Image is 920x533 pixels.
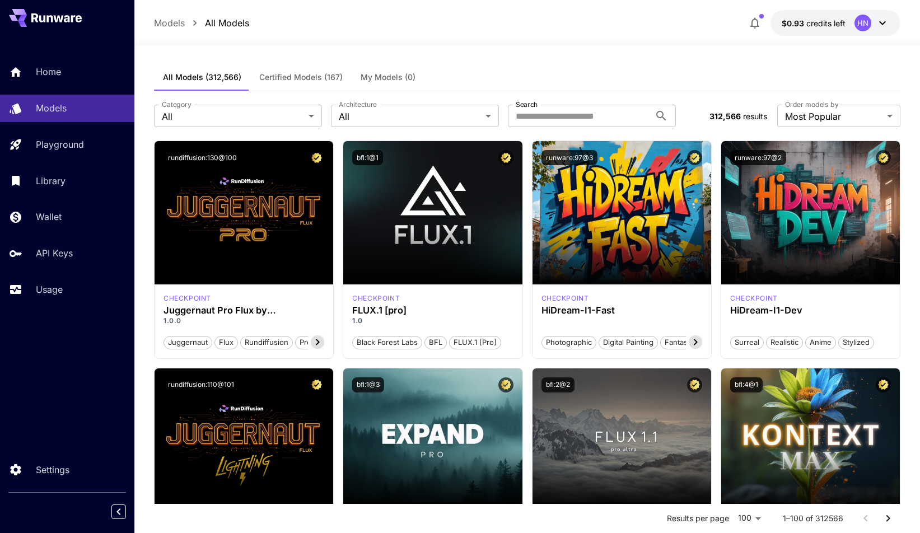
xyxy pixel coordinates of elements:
[295,335,316,349] button: pro
[766,335,803,349] button: Realistic
[661,337,695,348] span: Fantasy
[687,377,702,392] button: Certified Model – Vetted for best performance and includes a commercial license.
[839,337,874,348] span: Stylized
[730,150,786,165] button: runware:97@2
[241,337,292,348] span: rundiffusion
[709,111,741,121] span: 312,566
[163,72,241,82] span: All Models (312,566)
[450,337,501,348] span: FLUX.1 [pro]
[687,150,702,165] button: Certified Model – Vetted for best performance and includes a commercial license.
[164,150,241,165] button: rundiffusion:130@100
[352,316,513,326] p: 1.0
[352,293,400,303] div: fluxpro
[154,16,249,30] nav: breadcrumb
[36,463,69,476] p: Settings
[36,283,63,296] p: Usage
[785,110,882,123] span: Most Popular
[120,502,134,522] div: Collapse sidebar
[215,337,237,348] span: flux
[339,100,377,109] label: Architecture
[36,65,61,78] p: Home
[162,110,304,123] span: All
[309,377,324,392] button: Certified Model – Vetted for best performance and includes a commercial license.
[541,335,596,349] button: Photographic
[498,150,513,165] button: Certified Model – Vetted for best performance and includes a commercial license.
[164,337,212,348] span: juggernaut
[498,377,513,392] button: Certified Model – Vetted for best performance and includes a commercial license.
[352,305,513,316] h3: FLUX.1 [pro]
[805,335,836,349] button: Anime
[36,101,67,115] p: Models
[164,335,212,349] button: juggernaut
[424,335,447,349] button: BFL
[876,377,891,392] button: Certified Model – Vetted for best performance and includes a commercial license.
[730,293,778,303] div: HiDream Dev
[352,150,383,165] button: bfl:1@1
[164,377,239,392] button: rundiffusion:110@101
[240,335,293,349] button: rundiffusion
[111,504,126,519] button: Collapse sidebar
[542,337,596,348] span: Photographic
[339,110,481,123] span: All
[205,16,249,30] a: All Models
[541,377,575,392] button: bfl:2@2
[730,377,763,392] button: bfl:4@1
[785,100,838,109] label: Order models by
[806,337,835,348] span: Anime
[731,337,763,348] span: Surreal
[838,335,874,349] button: Stylized
[352,377,384,392] button: bfl:1@3
[660,335,696,349] button: Fantasy
[36,246,73,260] p: API Keys
[449,335,501,349] button: FLUX.1 [pro]
[164,293,211,303] div: FLUX.1 D
[154,16,185,30] a: Models
[854,15,871,31] div: HN
[743,111,767,121] span: results
[806,18,846,28] span: credits left
[214,335,238,349] button: flux
[730,293,778,303] p: checkpoint
[767,337,802,348] span: Realistic
[541,293,589,303] div: HiDream Fast
[782,17,846,29] div: $0.9304
[259,72,343,82] span: Certified Models (167)
[361,72,415,82] span: My Models (0)
[425,337,446,348] span: BFL
[36,138,84,151] p: Playground
[541,305,702,316] h3: HiDream-I1-Fast
[352,293,400,303] p: checkpoint
[541,150,597,165] button: runware:97@3
[296,337,315,348] span: pro
[599,337,657,348] span: Digital Painting
[541,293,589,303] p: checkpoint
[876,150,891,165] button: Certified Model – Vetted for best performance and includes a commercial license.
[164,305,324,316] h3: Juggernaut Pro Flux by RunDiffusion
[164,293,211,303] p: checkpoint
[353,337,422,348] span: Black Forest Labs
[730,305,891,316] h3: HiDream-I1-Dev
[352,335,422,349] button: Black Forest Labs
[162,100,192,109] label: Category
[516,100,538,109] label: Search
[730,335,764,349] button: Surreal
[309,150,324,165] button: Certified Model – Vetted for best performance and includes a commercial license.
[770,10,900,36] button: $0.9304HN
[164,316,324,326] p: 1.0.0
[36,210,62,223] p: Wallet
[782,18,806,28] span: $0.93
[36,174,66,188] p: Library
[783,513,843,524] p: 1–100 of 312566
[667,513,729,524] p: Results per page
[599,335,658,349] button: Digital Painting
[734,510,765,526] div: 100
[877,507,899,530] button: Go to next page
